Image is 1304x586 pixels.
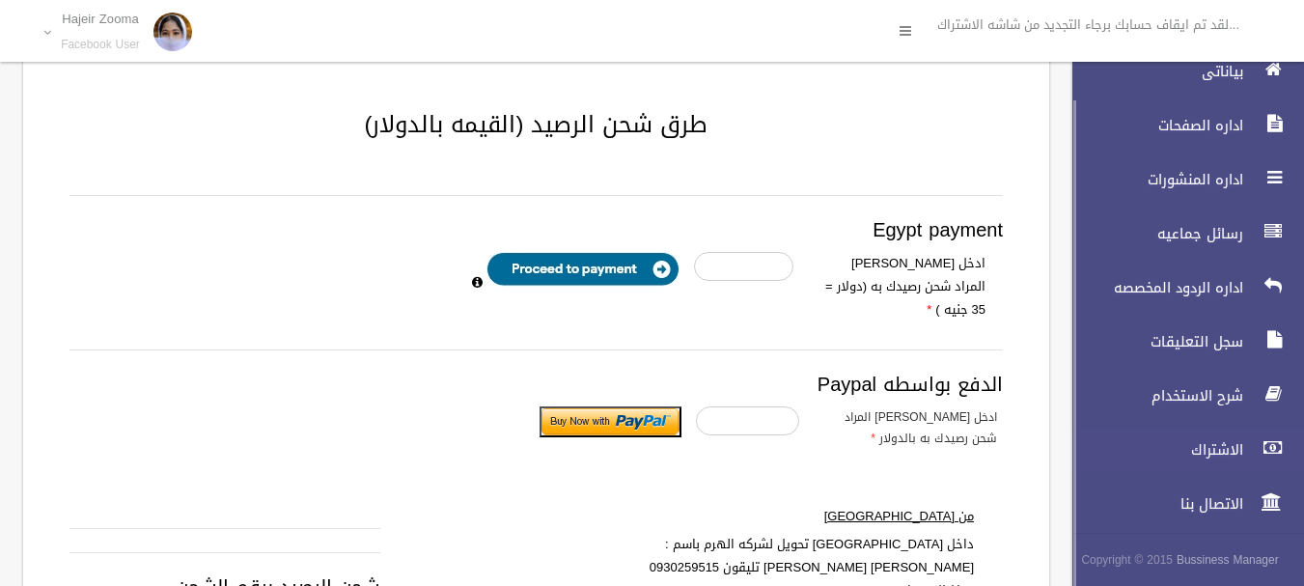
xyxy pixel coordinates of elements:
label: ادخل [PERSON_NAME] المراد شحن رصيدك به (دولار = 35 جنيه ) [808,252,1000,321]
label: ادخل [PERSON_NAME] المراد شحن رصيدك به بالدولار [814,406,1012,449]
span: رسائل جماعيه [1056,224,1249,243]
a: شرح الاستخدام [1056,375,1304,417]
span: سجل التعليقات [1056,332,1249,351]
a: اداره الصفحات [1056,104,1304,147]
span: بياناتى [1056,62,1249,81]
h3: Egypt payment [69,219,1003,240]
a: بياناتى [1056,50,1304,93]
a: سجل التعليقات [1056,321,1304,363]
label: من [GEOGRAPHIC_DATA] [593,505,988,528]
strong: Bussiness Manager [1177,549,1279,571]
p: Hajeir Zooma [61,12,140,26]
span: شرح الاستخدام [1056,386,1249,405]
h2: طرق شحن الرصيد (القيمه بالدولار) [46,112,1026,137]
h3: الدفع بواسطه Paypal [69,374,1003,395]
span: الاشتراك [1056,440,1249,460]
a: رسائل جماعيه [1056,212,1304,255]
small: Facebook User [61,38,140,52]
span: اداره الصفحات [1056,116,1249,135]
span: Copyright © 2015 [1081,549,1173,571]
a: الاشتراك [1056,429,1304,471]
span: اداره الردود المخصصه [1056,278,1249,297]
a: اداره الردود المخصصه [1056,266,1304,309]
a: الاتصال بنا [1056,483,1304,525]
span: الاتصال بنا [1056,494,1249,514]
a: اداره المنشورات [1056,158,1304,201]
input: Submit [540,406,681,437]
span: اداره المنشورات [1056,170,1249,189]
